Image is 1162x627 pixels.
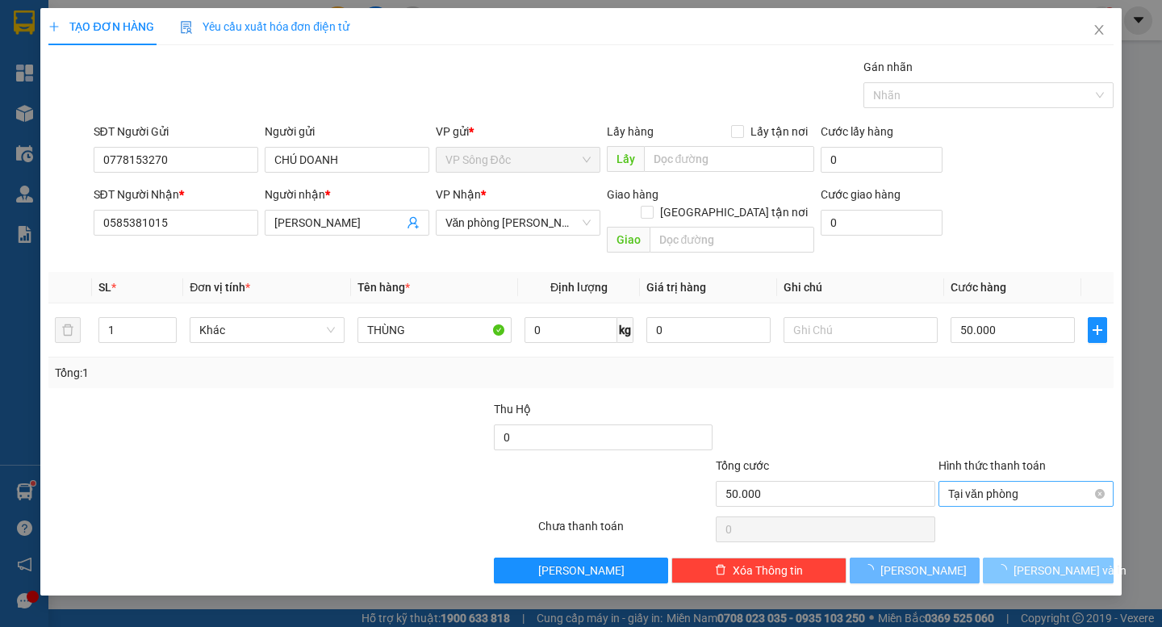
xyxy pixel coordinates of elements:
[1088,317,1107,343] button: plus
[607,188,658,201] span: Giao hàng
[607,227,650,253] span: Giao
[436,123,600,140] div: VP gửi
[646,281,706,294] span: Giá trị hàng
[190,281,250,294] span: Đơn vị tính
[550,281,608,294] span: Định lượng
[646,317,771,343] input: 0
[607,146,644,172] span: Lấy
[48,21,60,32] span: plus
[199,318,334,342] span: Khác
[716,459,769,472] span: Tổng cước
[445,211,591,235] span: Văn phòng Hồ Chí Minh
[538,562,625,579] span: [PERSON_NAME]
[55,317,81,343] button: delete
[7,36,307,56] li: 85 [PERSON_NAME]
[93,59,106,72] span: phone
[733,562,803,579] span: Xóa Thông tin
[180,20,350,33] span: Yêu cầu xuất hóa đơn điện tử
[996,564,1014,575] span: loading
[407,216,420,229] span: user-add
[650,227,814,253] input: Dọc đường
[644,146,814,172] input: Dọc đường
[607,125,654,138] span: Lấy hàng
[617,317,633,343] span: kg
[48,20,153,33] span: TẠO ĐƠN HÀNG
[821,188,901,201] label: Cước giao hàng
[1093,23,1106,36] span: close
[357,317,512,343] input: VD: Bàn, Ghế
[784,317,938,343] input: Ghi Chú
[265,123,429,140] div: Người gửi
[436,188,481,201] span: VP Nhận
[850,558,980,583] button: [PERSON_NAME]
[938,459,1046,472] label: Hình thức thanh toán
[494,558,669,583] button: [PERSON_NAME]
[537,517,715,545] div: Chưa thanh toán
[951,281,1006,294] span: Cước hàng
[744,123,814,140] span: Lấy tận nơi
[671,558,846,583] button: deleteXóa Thông tin
[863,61,913,73] label: Gán nhãn
[821,210,943,236] input: Cước giao hàng
[7,56,307,76] li: 02839.63.63.63
[1089,324,1106,336] span: plus
[863,564,880,575] span: loading
[494,403,531,416] span: Thu Hộ
[821,125,893,138] label: Cước lấy hàng
[180,21,193,34] img: icon
[98,281,111,294] span: SL
[7,101,194,127] b: GỬI : VP Sông Đốc
[93,10,228,31] b: [PERSON_NAME]
[94,123,258,140] div: SĐT Người Gửi
[55,364,449,382] div: Tổng: 1
[654,203,814,221] span: [GEOGRAPHIC_DATA] tận nơi
[948,482,1104,506] span: Tại văn phòng
[880,562,967,579] span: [PERSON_NAME]
[445,148,591,172] span: VP Sông Đốc
[1014,562,1126,579] span: [PERSON_NAME] và In
[821,147,943,173] input: Cước lấy hàng
[1095,489,1105,499] span: close-circle
[94,186,258,203] div: SĐT Người Nhận
[357,281,410,294] span: Tên hàng
[777,272,944,303] th: Ghi chú
[93,39,106,52] span: environment
[265,186,429,203] div: Người nhận
[715,564,726,577] span: delete
[983,558,1113,583] button: [PERSON_NAME] và In
[1076,8,1122,53] button: Close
